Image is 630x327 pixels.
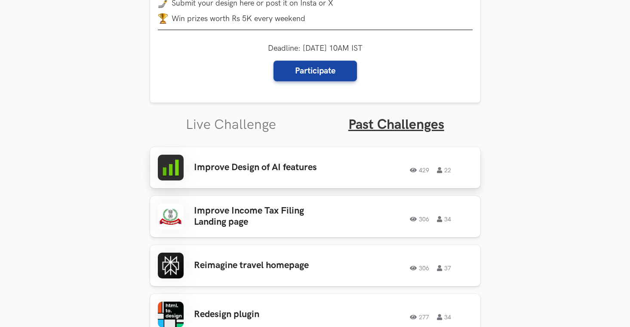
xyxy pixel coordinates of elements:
[158,13,168,24] img: trophy.png
[150,103,480,133] ul: Tabs Interface
[158,13,473,24] li: Win prizes worth Rs 5K every weekend
[410,167,429,173] span: 429
[268,44,363,81] div: Deadline: [DATE] 10AM IST
[437,265,451,271] span: 37
[194,205,328,228] h3: Improve Income Tax Filing Landing page
[194,309,328,320] h3: Redesign plugin
[194,162,328,173] h3: Improve Design of AI features
[150,147,480,188] a: Improve Design of AI features42922
[437,216,451,222] span: 34
[274,61,357,81] a: Participate
[194,260,328,271] h3: Reimagine travel homepage
[437,314,451,320] span: 34
[437,167,451,173] span: 22
[348,116,444,133] a: Past Challenges
[410,265,429,271] span: 306
[186,116,276,133] a: Live Challenge
[150,245,480,286] a: Reimagine travel homepage30637
[150,196,480,237] a: Improve Income Tax Filing Landing page30634
[410,314,429,320] span: 277
[410,216,429,222] span: 306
